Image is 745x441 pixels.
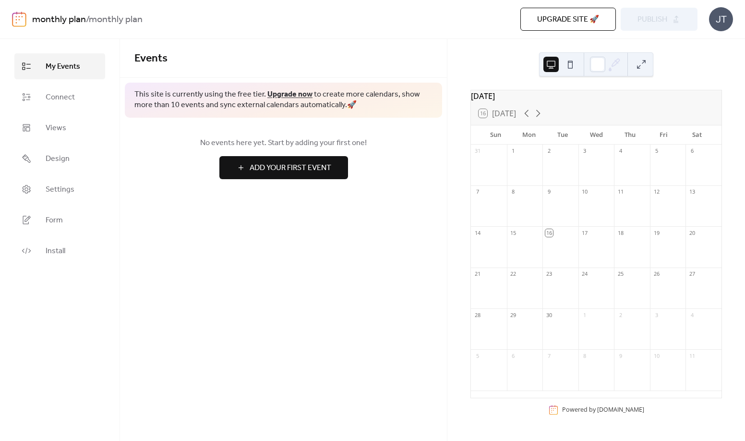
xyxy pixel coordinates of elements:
[653,147,660,155] div: 5
[581,311,589,318] div: 1
[510,229,517,236] div: 15
[267,87,312,102] a: Upgrade now
[617,311,624,318] div: 2
[688,229,696,236] div: 20
[581,352,589,359] div: 8
[653,270,660,278] div: 26
[512,125,546,145] div: Mon
[474,147,481,155] div: 31
[545,229,553,236] div: 16
[134,137,433,149] span: No events here yet. Start by adding your first one!
[613,125,647,145] div: Thu
[688,311,696,318] div: 4
[581,147,589,155] div: 3
[546,125,579,145] div: Tue
[46,245,65,257] span: Install
[510,270,517,278] div: 22
[46,122,66,134] span: Views
[474,270,481,278] div: 21
[474,229,481,236] div: 14
[474,188,481,196] div: 7
[89,11,143,29] b: monthly plan
[14,238,105,264] a: Install
[134,48,168,69] span: Events
[134,89,433,111] span: This site is currently using the free tier. to create more calendars, show more than 10 events an...
[581,229,589,236] div: 17
[12,12,26,27] img: logo
[581,188,589,196] div: 10
[537,14,599,25] span: Upgrade site 🚀
[545,311,553,318] div: 30
[14,115,105,141] a: Views
[617,188,624,196] div: 11
[479,125,512,145] div: Sun
[653,188,660,196] div: 12
[688,188,696,196] div: 13
[46,184,74,196] span: Settings
[32,11,86,29] a: monthly plan
[617,352,624,359] div: 9
[474,311,481,318] div: 28
[86,11,89,29] b: /
[250,162,331,174] span: Add Your First Event
[680,125,714,145] div: Sat
[617,229,624,236] div: 18
[219,156,348,179] button: Add Your First Event
[653,352,660,359] div: 10
[14,146,105,171] a: Design
[617,270,624,278] div: 25
[545,147,553,155] div: 2
[647,125,680,145] div: Fri
[562,406,644,414] div: Powered by
[545,188,553,196] div: 9
[545,270,553,278] div: 23
[46,215,63,226] span: Form
[510,311,517,318] div: 29
[688,352,696,359] div: 11
[474,352,481,359] div: 5
[653,229,660,236] div: 19
[709,7,733,31] div: JT
[597,406,644,414] a: [DOMAIN_NAME]
[510,188,517,196] div: 8
[520,8,616,31] button: Upgrade site 🚀
[510,352,517,359] div: 6
[653,311,660,318] div: 3
[134,156,433,179] a: Add Your First Event
[46,153,70,165] span: Design
[617,147,624,155] div: 4
[14,53,105,79] a: My Events
[579,125,613,145] div: Wed
[581,270,589,278] div: 24
[14,176,105,202] a: Settings
[510,147,517,155] div: 1
[46,61,80,73] span: My Events
[14,207,105,233] a: Form
[471,90,721,102] div: [DATE]
[14,84,105,110] a: Connect
[545,352,553,359] div: 7
[46,92,75,103] span: Connect
[688,147,696,155] div: 6
[688,270,696,278] div: 27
